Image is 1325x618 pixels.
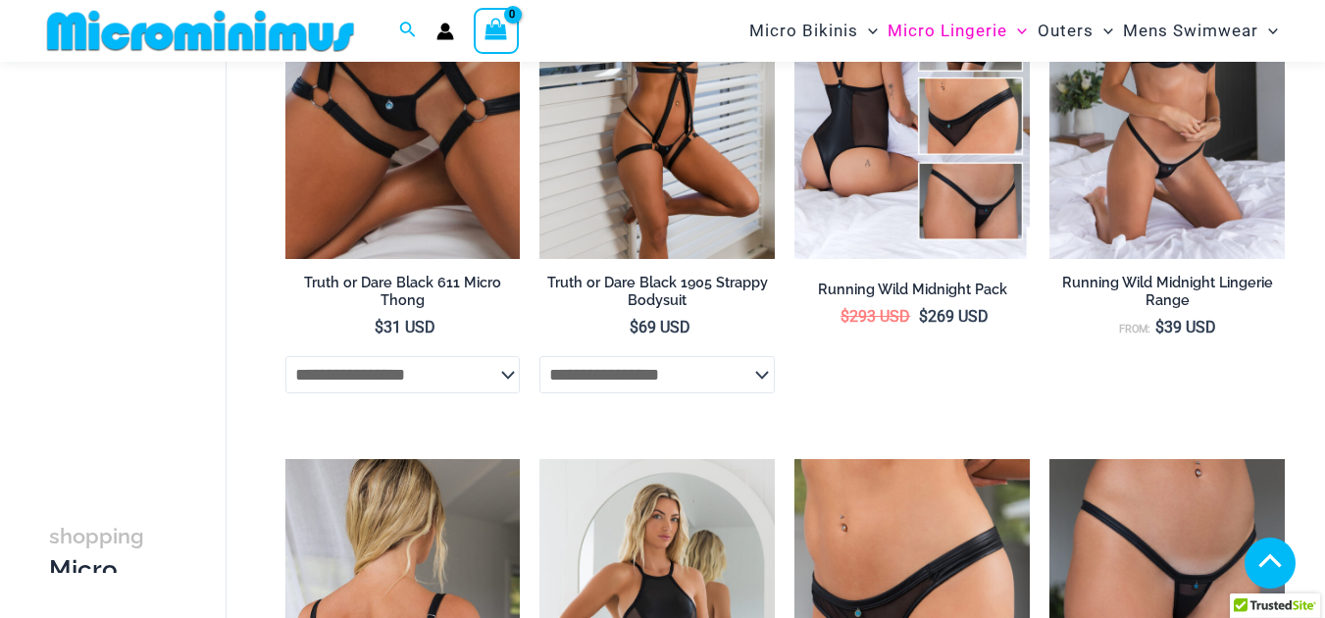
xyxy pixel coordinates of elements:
[474,8,519,53] a: View Shopping Cart, empty
[630,318,638,336] span: $
[1118,6,1283,56] a: Mens SwimwearMenu ToggleMenu Toggle
[436,23,454,40] a: Account icon link
[1049,274,1285,310] h2: Running Wild Midnight Lingerie Range
[1049,274,1285,318] a: Running Wild Midnight Lingerie Range
[888,6,1007,56] span: Micro Lingerie
[39,9,362,53] img: MM SHOP LOGO FLAT
[919,307,928,326] span: $
[794,281,1030,306] a: Running Wild Midnight Pack
[1155,318,1216,336] bdi: 39 USD
[1007,6,1027,56] span: Menu Toggle
[539,274,775,318] a: Truth or Dare Black 1905 Strappy Bodysuit
[841,307,849,326] span: $
[744,6,883,56] a: Micro BikinisMenu ToggleMenu Toggle
[1155,318,1164,336] span: $
[749,6,858,56] span: Micro Bikinis
[741,3,1286,59] nav: Site Navigation
[285,274,521,318] a: Truth or Dare Black 611 Micro Thong
[375,318,435,336] bdi: 31 USD
[285,274,521,310] h2: Truth or Dare Black 611 Micro Thong
[399,19,417,43] a: Search icon link
[1033,6,1118,56] a: OutersMenu ToggleMenu Toggle
[49,524,144,548] span: shopping
[375,318,383,336] span: $
[1119,323,1150,335] span: From:
[841,307,910,326] bdi: 293 USD
[919,307,989,326] bdi: 269 USD
[1038,6,1094,56] span: Outers
[883,6,1032,56] a: Micro LingerieMenu ToggleMenu Toggle
[794,281,1030,299] h2: Running Wild Midnight Pack
[1094,6,1113,56] span: Menu Toggle
[1123,6,1258,56] span: Mens Swimwear
[630,318,690,336] bdi: 69 USD
[539,274,775,310] h2: Truth or Dare Black 1905 Strappy Bodysuit
[858,6,878,56] span: Menu Toggle
[1258,6,1278,56] span: Menu Toggle
[49,66,226,458] iframe: TrustedSite Certified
